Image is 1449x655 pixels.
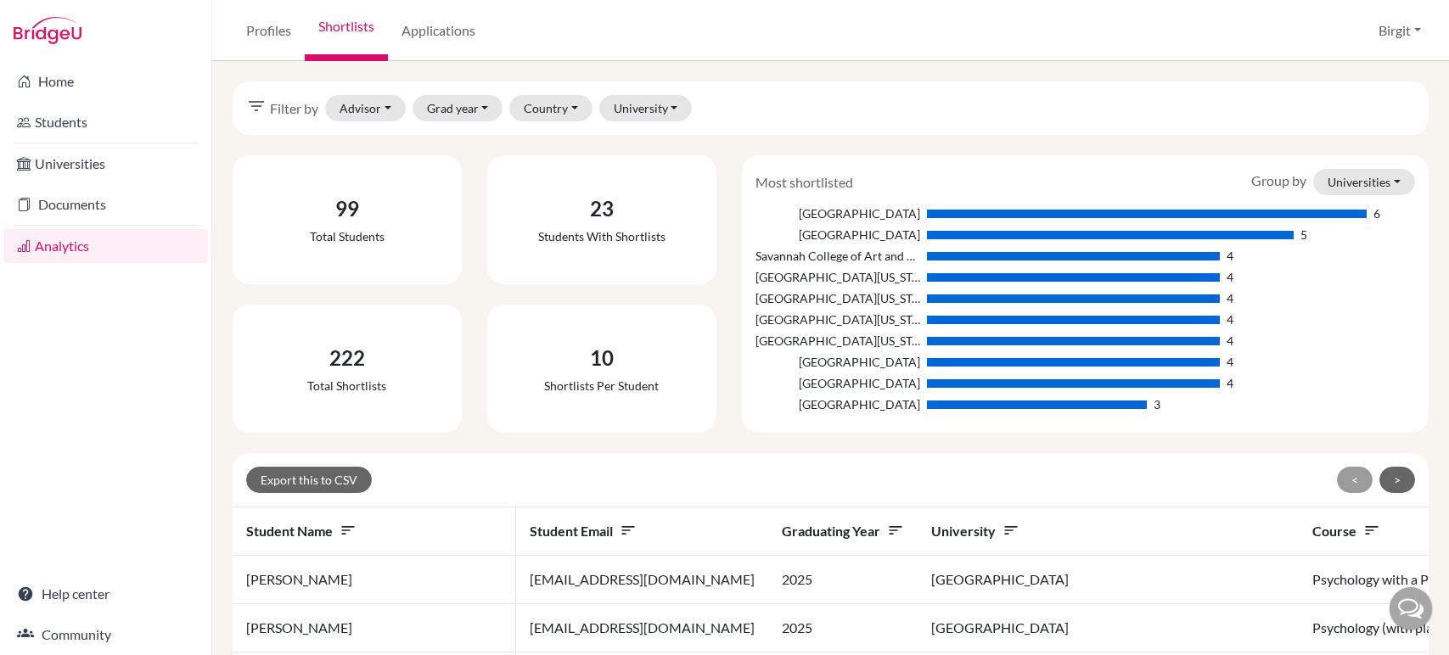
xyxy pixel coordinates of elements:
td: 2025 [768,556,918,604]
i: sort [1363,522,1380,539]
div: [GEOGRAPHIC_DATA][US_STATE], [GEOGRAPHIC_DATA] [755,311,920,328]
div: 4 [1227,311,1233,328]
button: Birgit [1371,14,1429,47]
div: Total students [310,227,385,245]
span: Student email [530,523,637,539]
i: sort [1003,522,1019,539]
div: Students with shortlists [538,227,666,245]
span: Student name [246,523,357,539]
div: 222 [307,343,386,373]
div: 23 [538,193,666,224]
div: 4 [1227,247,1233,265]
a: Documents [3,188,208,221]
a: Analytics [3,229,208,263]
a: Universities [3,147,208,181]
div: Group by [1238,169,1428,195]
button: Grad year [413,95,503,121]
div: Shortlists per student [544,377,659,395]
span: Filter by [270,98,318,119]
div: 4 [1227,332,1233,350]
i: sort [620,522,637,539]
span: Graduating year [782,523,904,539]
div: [GEOGRAPHIC_DATA][US_STATE], [GEOGRAPHIC_DATA] [755,332,920,350]
i: sort [340,522,357,539]
button: > [1379,467,1415,493]
i: sort [887,522,904,539]
div: 4 [1227,353,1233,371]
button: University [599,95,693,121]
span: Course [1312,523,1380,539]
a: Help center [3,577,208,611]
div: [GEOGRAPHIC_DATA][US_STATE] [755,268,920,286]
td: [GEOGRAPHIC_DATA] [918,604,1299,652]
div: Most shortlisted [743,172,866,193]
td: [EMAIL_ADDRESS][DOMAIN_NAME] [516,556,768,604]
div: Savannah College of Art and Design [755,247,920,265]
div: 3 [1154,395,1160,413]
a: Home [3,64,208,98]
div: [GEOGRAPHIC_DATA] [755,395,920,413]
td: [GEOGRAPHIC_DATA] [918,556,1299,604]
a: Students [3,105,208,139]
span: University [931,523,1019,539]
button: Export this to CSV [246,467,372,493]
td: [PERSON_NAME] [233,604,516,652]
td: [EMAIL_ADDRESS][DOMAIN_NAME] [516,604,768,652]
a: Community [3,618,208,652]
button: Country [509,95,593,121]
button: < [1337,467,1373,493]
div: 10 [544,343,659,373]
i: filter_list [246,96,267,116]
button: Universities [1313,169,1415,195]
div: 6 [1373,204,1380,222]
td: [PERSON_NAME] [233,556,516,604]
div: 4 [1227,289,1233,307]
button: Advisor [325,95,406,121]
div: Total shortlists [307,377,386,395]
div: [GEOGRAPHIC_DATA][US_STATE] [755,289,920,307]
div: [GEOGRAPHIC_DATA] [755,226,920,244]
td: 2025 [768,604,918,652]
div: [GEOGRAPHIC_DATA] [755,374,920,392]
div: 4 [1227,374,1233,392]
img: Bridge-U [14,17,81,44]
div: 4 [1227,268,1233,286]
div: 5 [1300,226,1307,244]
div: [GEOGRAPHIC_DATA] [755,353,920,371]
div: [GEOGRAPHIC_DATA] [755,204,920,222]
div: 99 [310,193,385,224]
